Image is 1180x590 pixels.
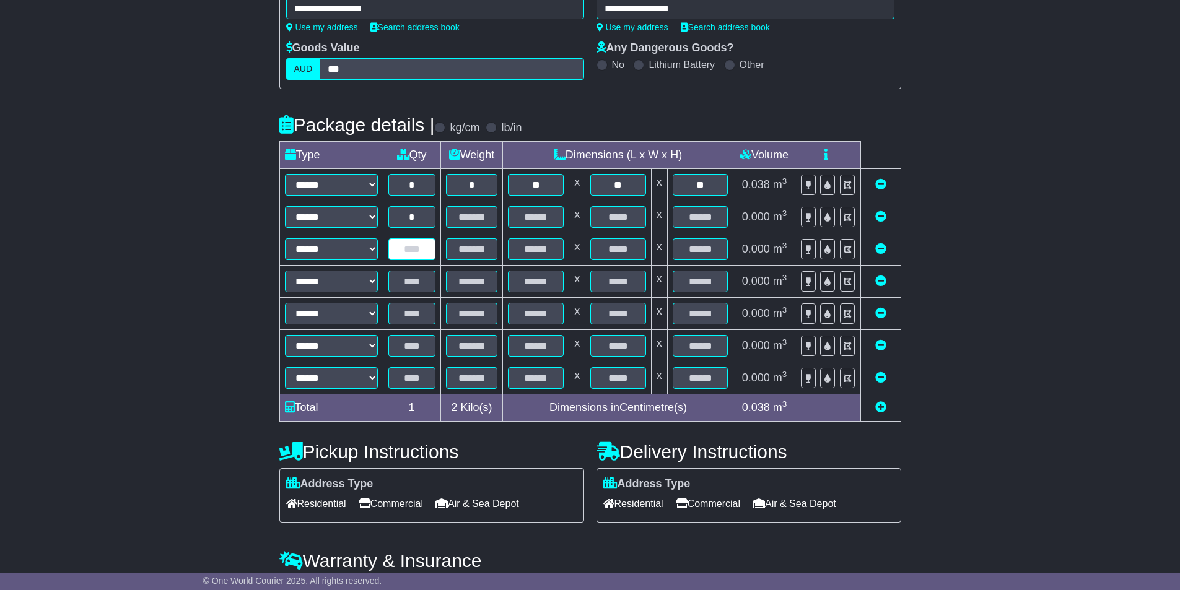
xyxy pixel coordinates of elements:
span: 0.000 [742,339,770,352]
td: Total [279,394,383,422]
label: Lithium Battery [649,59,715,71]
a: Remove this item [875,210,886,223]
td: 1 [383,394,440,422]
td: x [651,362,667,394]
h4: Pickup Instructions [279,441,584,462]
td: x [651,298,667,330]
h4: Package details | [279,115,435,135]
span: 0.038 [742,401,770,414]
td: Kilo(s) [440,394,503,422]
td: x [569,169,585,201]
label: Goods Value [286,41,360,55]
label: Address Type [286,477,374,491]
a: Use my address [286,22,358,32]
td: Volume [733,142,795,169]
sup: 3 [782,370,787,379]
span: Residential [286,494,346,513]
span: m [773,371,787,384]
span: 2 [451,401,457,414]
sup: 3 [782,209,787,218]
td: x [651,266,667,298]
label: Other [740,59,764,71]
span: m [773,401,787,414]
span: 0.000 [742,371,770,384]
td: x [651,330,667,362]
td: Dimensions in Centimetre(s) [503,394,733,422]
span: 0.000 [742,275,770,287]
a: Add new item [875,401,886,414]
span: 0.000 [742,307,770,319]
td: x [569,266,585,298]
label: AUD [286,58,321,80]
span: m [773,243,787,255]
span: Air & Sea Depot [435,494,519,513]
td: x [569,233,585,266]
span: 0.038 [742,178,770,191]
a: Remove this item [875,371,886,384]
span: Commercial [359,494,423,513]
span: m [773,339,787,352]
td: Type [279,142,383,169]
td: x [569,201,585,233]
label: lb/in [501,121,522,135]
td: x [569,362,585,394]
span: m [773,178,787,191]
sup: 3 [782,399,787,409]
a: Remove this item [875,307,886,319]
label: Any Dangerous Goods? [597,41,734,55]
td: x [651,201,667,233]
sup: 3 [782,305,787,315]
span: m [773,275,787,287]
td: x [569,298,585,330]
h4: Warranty & Insurance [279,550,901,571]
a: Remove this item [875,339,886,352]
td: Dimensions (L x W x H) [503,142,733,169]
td: Weight [440,142,503,169]
sup: 3 [782,273,787,282]
a: Search address book [681,22,770,32]
sup: 3 [782,337,787,347]
sup: 3 [782,176,787,186]
span: Air & Sea Depot [753,494,836,513]
span: 0.000 [742,210,770,223]
span: m [773,307,787,319]
a: Remove this item [875,275,886,287]
span: 0.000 [742,243,770,255]
label: Address Type [603,477,691,491]
span: Commercial [676,494,740,513]
sup: 3 [782,241,787,250]
td: Qty [383,142,440,169]
label: No [612,59,624,71]
span: © One World Courier 2025. All rights reserved. [203,576,382,586]
label: kg/cm [450,121,479,135]
a: Remove this item [875,178,886,191]
td: x [569,330,585,362]
a: Remove this item [875,243,886,255]
td: x [651,233,667,266]
span: m [773,210,787,223]
a: Use my address [597,22,668,32]
a: Search address book [370,22,460,32]
span: Residential [603,494,663,513]
td: x [651,169,667,201]
h4: Delivery Instructions [597,441,901,462]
